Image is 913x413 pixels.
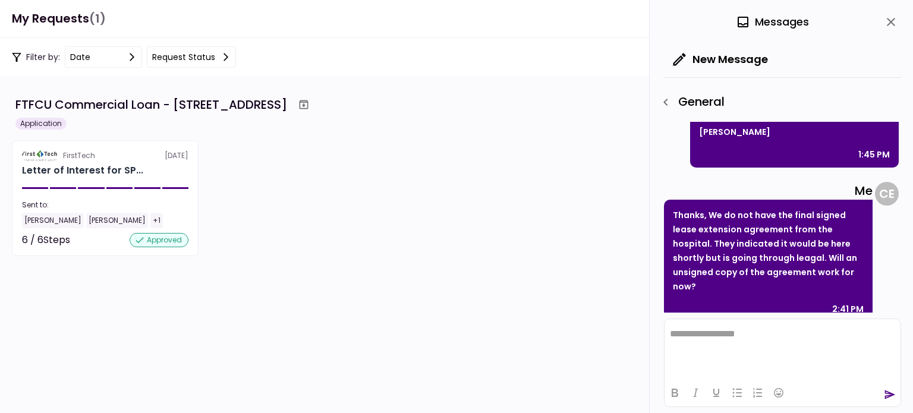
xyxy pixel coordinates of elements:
button: send [884,389,896,401]
div: 6 / 6 Steps [22,233,70,247]
iframe: Rich Text Area [665,319,901,379]
div: [PERSON_NAME] [22,213,84,228]
div: C E [875,182,899,206]
div: General [656,92,901,112]
div: Letter of Interest for SPECIALTY PROPERTIES LLC 1151-B Hospital Way Pocatello [22,163,143,178]
button: Emojis [769,384,789,401]
div: Filter by: [12,46,236,68]
button: Numbered list [748,384,768,401]
button: close [881,12,901,32]
button: Archive workflow [293,94,314,115]
div: +1 [150,213,163,228]
button: Italic [685,384,706,401]
button: New Message [664,44,777,75]
div: Application [15,118,67,130]
div: approved [130,233,188,247]
span: (1) [89,7,106,31]
span: [PERSON_NAME] [699,126,770,138]
div: FTFCU Commercial Loan - [STREET_ADDRESS] [15,96,287,114]
div: Me [664,182,873,200]
div: Sent to: [22,200,188,210]
button: Underline [706,384,726,401]
button: Request status [147,46,236,68]
div: [PERSON_NAME] [86,213,148,228]
button: date [65,46,142,68]
div: [DATE] [22,150,188,161]
img: Partner logo [22,150,58,161]
div: 1:45 PM [858,147,890,162]
p: Thanks, We do not have the final signed lease extension agreement from the hospital. They indicat... [673,208,864,294]
div: Messages [736,13,809,31]
button: Bullet list [727,384,747,401]
div: date [70,51,90,64]
div: FirstTech [63,150,95,161]
button: Bold [665,384,685,401]
div: 2:41 PM [832,302,864,316]
h1: My Requests [12,7,106,31]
